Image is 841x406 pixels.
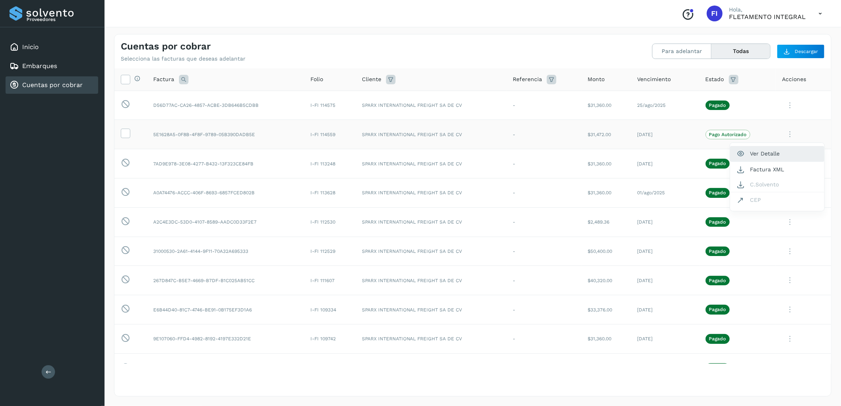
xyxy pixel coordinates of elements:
[6,38,98,56] div: Inicio
[27,17,95,22] p: Proveedores
[22,81,83,89] a: Cuentas por cobrar
[730,192,824,207] button: CEP
[6,57,98,75] div: Embarques
[6,76,98,94] div: Cuentas por cobrar
[730,146,824,161] button: Ver Detalle
[22,62,57,70] a: Embarques
[22,43,39,51] a: Inicio
[730,177,824,192] button: C.Solvento
[730,162,824,177] button: Factura XML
